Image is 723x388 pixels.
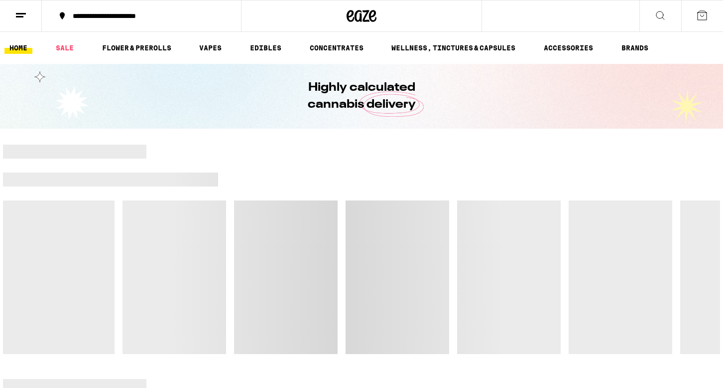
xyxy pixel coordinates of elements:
a: BRANDS [616,42,653,54]
a: SALE [51,42,79,54]
a: EDIBLES [245,42,286,54]
a: ACCESSORIES [539,42,598,54]
a: VAPES [194,42,227,54]
a: HOME [4,42,32,54]
a: FLOWER & PREROLLS [97,42,176,54]
a: WELLNESS, TINCTURES & CAPSULES [386,42,520,54]
a: CONCENTRATES [305,42,368,54]
h1: Highly calculated cannabis delivery [279,79,444,113]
